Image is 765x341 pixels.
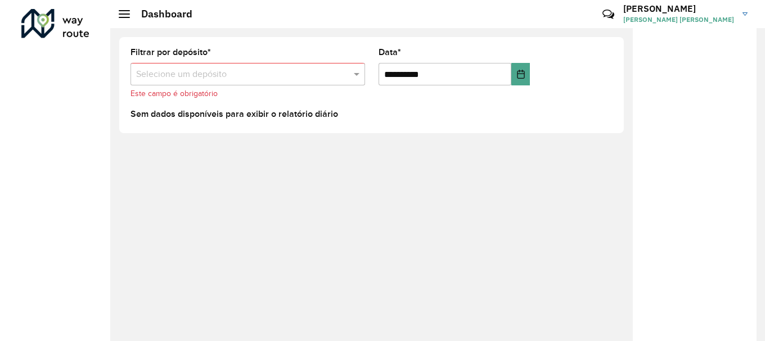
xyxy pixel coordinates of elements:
span: [PERSON_NAME] [PERSON_NAME] [623,15,734,25]
h2: Dashboard [130,8,192,20]
label: Sem dados disponíveis para exibir o relatório diário [130,107,338,121]
label: Filtrar por depósito [130,46,211,59]
h3: [PERSON_NAME] [623,3,734,14]
a: Contato Rápido [596,2,620,26]
formly-validation-message: Este campo é obrigatório [130,89,218,98]
button: Choose Date [511,63,530,85]
label: Data [379,46,401,59]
